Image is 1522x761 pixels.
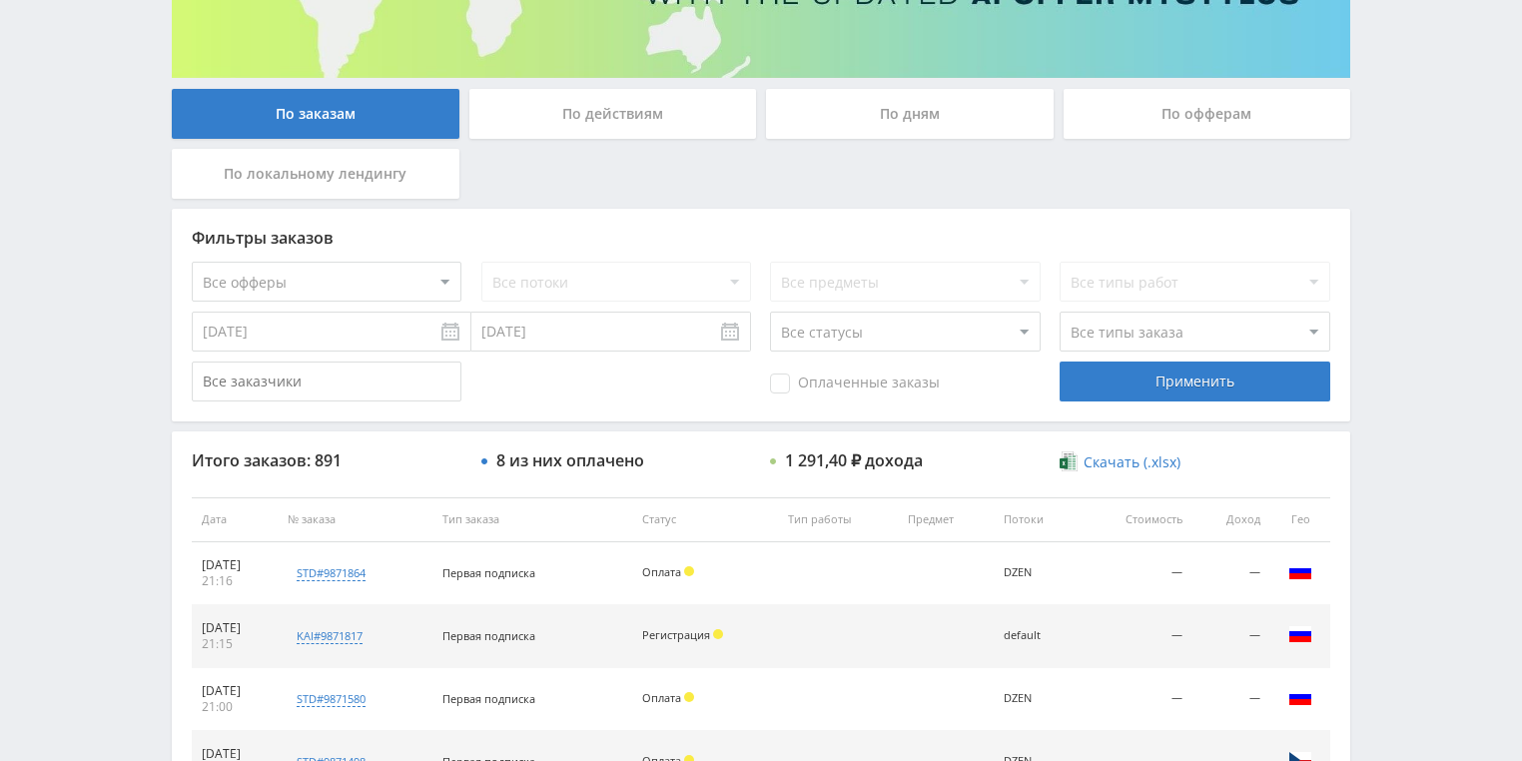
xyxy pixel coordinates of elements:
[469,89,757,139] div: По действиям
[1081,605,1192,668] td: —
[202,699,268,715] div: 21:00
[1081,542,1192,605] td: —
[442,565,535,580] span: Первая подписка
[1192,668,1270,731] td: —
[898,497,994,542] th: Предмет
[642,690,681,705] span: Оплата
[496,451,644,469] div: 8 из них оплачено
[1081,497,1192,542] th: Стоимость
[713,629,723,639] span: Холд
[1192,605,1270,668] td: —
[1004,566,1071,579] div: DZEN
[766,89,1054,139] div: По дням
[1288,559,1312,583] img: rus.png
[172,89,459,139] div: По заказам
[297,565,366,581] div: std#9871864
[192,362,461,401] input: Все заказчики
[1270,497,1330,542] th: Гео
[778,497,898,542] th: Тип работы
[1060,362,1329,401] div: Применить
[770,374,940,393] span: Оплаченные заказы
[202,636,268,652] div: 21:15
[1064,89,1351,139] div: По офферам
[202,620,268,636] div: [DATE]
[1288,622,1312,646] img: rus.png
[1192,542,1270,605] td: —
[202,573,268,589] div: 21:16
[202,683,268,699] div: [DATE]
[1288,685,1312,709] img: rus.png
[1004,692,1071,705] div: DZEN
[278,497,432,542] th: № заказа
[1060,451,1077,471] img: xlsx
[192,497,278,542] th: Дата
[442,691,535,706] span: Первая подписка
[192,229,1330,247] div: Фильтры заказов
[442,628,535,643] span: Первая подписка
[202,557,268,573] div: [DATE]
[297,628,363,644] div: kai#9871817
[1004,629,1071,642] div: default
[172,149,459,199] div: По локальному лендингу
[1192,497,1270,542] th: Доход
[1084,454,1180,470] span: Скачать (.xlsx)
[994,497,1081,542] th: Потоки
[684,692,694,702] span: Холд
[1081,668,1192,731] td: —
[785,451,923,469] div: 1 291,40 ₽ дохода
[684,566,694,576] span: Холд
[297,691,366,707] div: std#9871580
[642,627,710,642] span: Регистрация
[1060,452,1179,472] a: Скачать (.xlsx)
[632,497,778,542] th: Статус
[192,451,461,469] div: Итого заказов: 891
[432,497,632,542] th: Тип заказа
[642,564,681,579] span: Оплата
